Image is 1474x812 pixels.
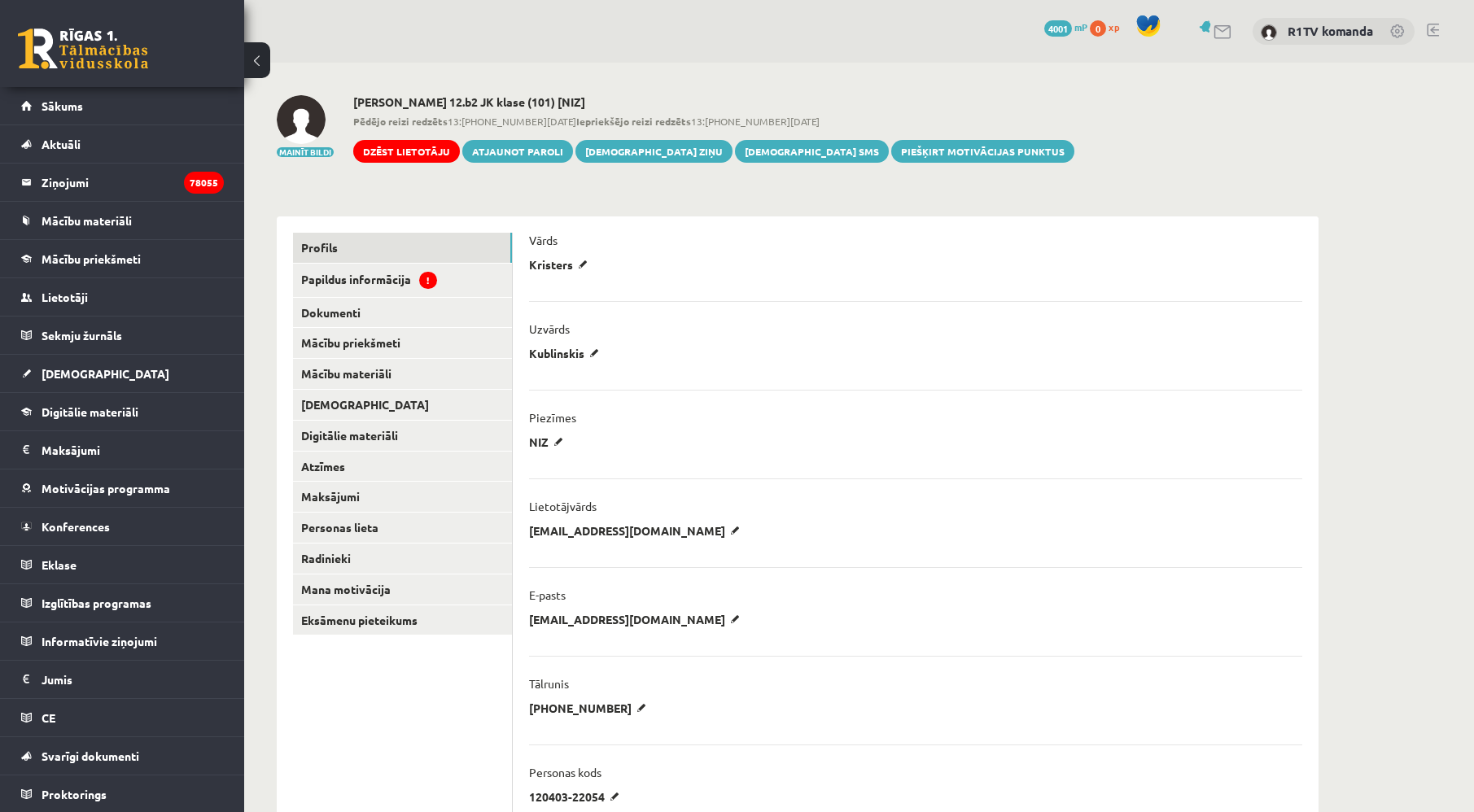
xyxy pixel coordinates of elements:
a: [DEMOGRAPHIC_DATA] SMS [735,140,889,163]
b: Pēdējo reizi redzēts [353,115,448,128]
span: [DEMOGRAPHIC_DATA] [42,366,169,381]
span: Eklase [42,557,77,572]
img: R1TV komanda [1261,24,1277,41]
h2: [PERSON_NAME] 12.b2 JK klase (101) [NIZ] [353,95,1074,109]
p: [EMAIL_ADDRESS][DOMAIN_NAME] [529,523,746,538]
a: Piešķirt motivācijas punktus [891,140,1074,163]
span: Mācību materiāli [42,213,132,228]
span: Aktuāli [42,137,81,151]
span: Proktorings [42,787,107,801]
a: Radinieki [293,544,512,574]
button: Mainīt bildi [277,147,334,157]
a: R1TV komanda [1288,23,1373,39]
a: Konferences [21,508,224,545]
span: Mācību priekšmeti [42,251,141,266]
a: Maksājumi [21,431,224,469]
a: Mācību priekšmeti [21,240,224,277]
span: xp [1109,20,1119,33]
a: Atjaunot paroli [462,140,573,163]
a: Eklase [21,546,224,583]
a: Eksāmenu pieteikums [293,605,512,635]
a: Profils [293,233,512,263]
p: Lietotājvārds [529,499,597,513]
a: [DEMOGRAPHIC_DATA] [293,390,512,420]
a: Mana motivācija [293,574,512,605]
p: Personas kods [529,765,601,779]
a: Lietotāji [21,278,224,316]
span: 4001 [1044,20,1072,37]
p: [EMAIL_ADDRESS][DOMAIN_NAME] [529,612,746,626]
a: [DEMOGRAPHIC_DATA] ziņu [575,140,733,163]
p: E-pasts [529,587,566,602]
span: Informatīvie ziņojumi [42,634,157,648]
a: [DEMOGRAPHIC_DATA] [21,355,224,392]
a: Maksājumi [293,482,512,512]
a: Sākums [21,87,224,124]
a: Motivācijas programma [21,469,224,507]
span: Sākums [42,98,83,113]
p: [PHONE_NUMBER] [529,701,652,715]
a: Izglītības programas [21,584,224,622]
span: Izglītības programas [42,596,151,610]
p: Vārds [529,233,558,247]
a: Dokumenti [293,298,512,328]
a: Jumis [21,661,224,698]
span: 13:[PHONE_NUMBER][DATE] 13:[PHONE_NUMBER][DATE] [353,114,1074,129]
legend: Maksājumi [42,431,224,469]
a: 4001 mP [1044,20,1087,33]
a: Digitālie materiāli [293,421,512,451]
p: Kublinskis [529,346,605,360]
a: Ziņojumi78055 [21,164,224,201]
span: mP [1074,20,1087,33]
a: Atzīmes [293,452,512,482]
p: Kristers [529,257,593,272]
p: 120403-22054 [529,789,625,804]
span: Jumis [42,672,72,687]
a: Svarīgi dokumenti [21,737,224,775]
a: Mācību priekšmeti [293,328,512,358]
i: 78055 [184,172,224,194]
span: Lietotāji [42,290,88,304]
b: Iepriekšējo reizi redzēts [576,115,691,128]
span: ! [419,272,437,289]
a: Personas lieta [293,513,512,543]
p: Uzvārds [529,321,570,336]
p: NIZ [529,434,569,449]
span: Konferences [42,519,110,534]
span: Motivācijas programma [42,481,170,495]
p: Tālrunis [529,676,569,691]
span: Sekmju žurnāls [42,328,122,343]
span: CE [42,710,55,725]
a: CE [21,699,224,736]
a: Rīgas 1. Tālmācības vidusskola [18,28,148,69]
legend: Ziņojumi [42,164,224,201]
span: Svarīgi dokumenti [42,749,139,763]
a: Sekmju žurnāls [21,317,224,354]
a: Papildus informācija! [293,264,512,297]
span: 0 [1090,20,1106,37]
a: Informatīvie ziņojumi [21,622,224,660]
a: Mācību materiāli [21,202,224,239]
a: Digitālie materiāli [21,393,224,430]
a: Dzēst lietotāju [353,140,460,163]
a: Aktuāli [21,125,224,163]
a: Mācību materiāli [293,359,512,389]
img: Kristers Kublinskis [277,95,326,144]
span: Digitālie materiāli [42,404,138,419]
a: 0 xp [1090,20,1127,33]
p: Piezīmes [529,410,576,425]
